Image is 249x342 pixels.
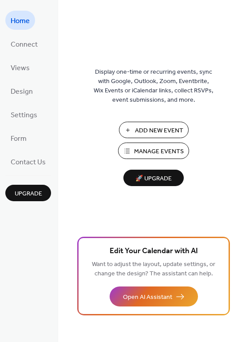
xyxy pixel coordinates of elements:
[5,81,38,100] a: Design
[123,170,184,186] button: 🚀 Upgrade
[118,143,189,159] button: Manage Events
[110,245,198,258] span: Edit Your Calendar with AI
[15,189,42,199] span: Upgrade
[129,173,178,185] span: 🚀 Upgrade
[5,105,43,124] a: Settings
[5,11,35,30] a: Home
[5,152,51,171] a: Contact Us
[110,286,198,306] button: Open AI Assistant
[135,126,183,135] span: Add New Event
[119,122,189,138] button: Add New Event
[5,128,32,147] a: Form
[5,58,35,77] a: Views
[94,68,213,105] span: Display one-time or recurring events, sync with Google, Outlook, Zoom, Eventbrite, Wix Events or ...
[11,85,33,99] span: Design
[134,147,184,156] span: Manage Events
[11,38,38,52] span: Connect
[11,132,27,146] span: Form
[5,185,51,201] button: Upgrade
[11,155,46,169] span: Contact Us
[11,14,30,28] span: Home
[11,108,37,122] span: Settings
[123,293,172,302] span: Open AI Assistant
[92,258,215,280] span: Want to adjust the layout, update settings, or change the design? The assistant can help.
[11,61,30,75] span: Views
[5,34,43,53] a: Connect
